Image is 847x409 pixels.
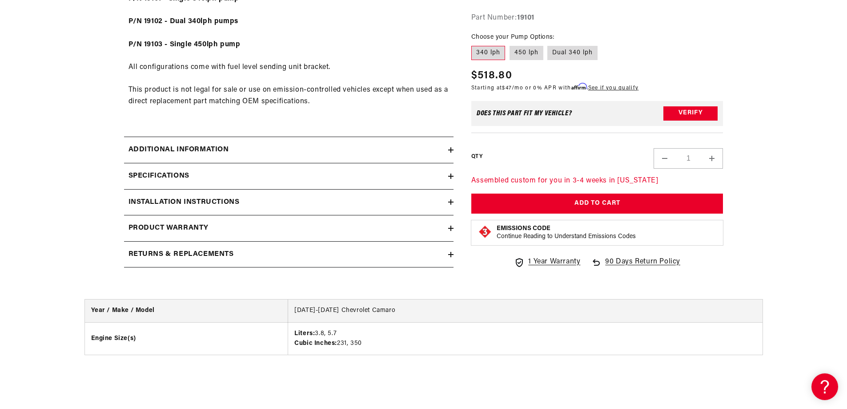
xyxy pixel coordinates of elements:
[502,85,512,91] span: $47
[288,322,763,355] td: 3.8, 5.7 231, 350
[288,300,763,322] td: [DATE]-[DATE] Chevrolet Camaro
[605,256,680,277] span: 90 Days Return Policy
[517,14,534,21] strong: 19101
[128,170,189,182] h2: Specifications
[128,144,229,156] h2: Additional information
[294,330,315,337] strong: Liters:
[588,85,638,91] a: See if you qualify - Learn more about Affirm Financing (opens in modal)
[128,18,238,25] strong: P/N 19102 - Dual 340lph pumps
[85,300,288,322] th: Year / Make / Model
[571,83,587,90] span: Affirm
[663,106,718,121] button: Verify
[497,225,636,241] button: Emissions CodeContinue Reading to Understand Emissions Codes
[471,32,555,42] legend: Choose your Pump Options:
[124,137,454,163] summary: Additional information
[497,233,636,241] p: Continue Reading to Understand Emissions Codes
[591,256,680,277] a: 90 Days Return Policy
[471,84,638,92] p: Starting at /mo or 0% APR with .
[471,175,723,187] p: Assembled custom for you in 3-4 weeks in [US_STATE]
[128,249,234,260] h2: Returns & replacements
[128,223,209,234] h2: Product warranty
[478,225,492,239] img: Emissions code
[128,197,240,208] h2: Installation Instructions
[547,46,598,60] label: Dual 340 lph
[514,256,580,268] a: 1 Year Warranty
[294,340,337,347] strong: Cubic Inches:
[124,215,454,241] summary: Product warranty
[128,41,241,48] strong: P/N 19103 - Single 450lph pump
[497,225,550,232] strong: Emissions Code
[528,256,580,268] span: 1 Year Warranty
[85,322,288,355] th: Engine Size(s)
[471,153,482,161] label: QTY
[471,12,723,24] div: Part Number:
[124,163,454,189] summary: Specifications
[510,46,543,60] label: 450 lph
[471,68,512,84] span: $518.80
[477,110,572,117] div: Does This part fit My vehicle?
[124,190,454,215] summary: Installation Instructions
[124,242,454,267] summary: Returns & replacements
[471,46,505,60] label: 340 lph
[471,194,723,214] button: Add to Cart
